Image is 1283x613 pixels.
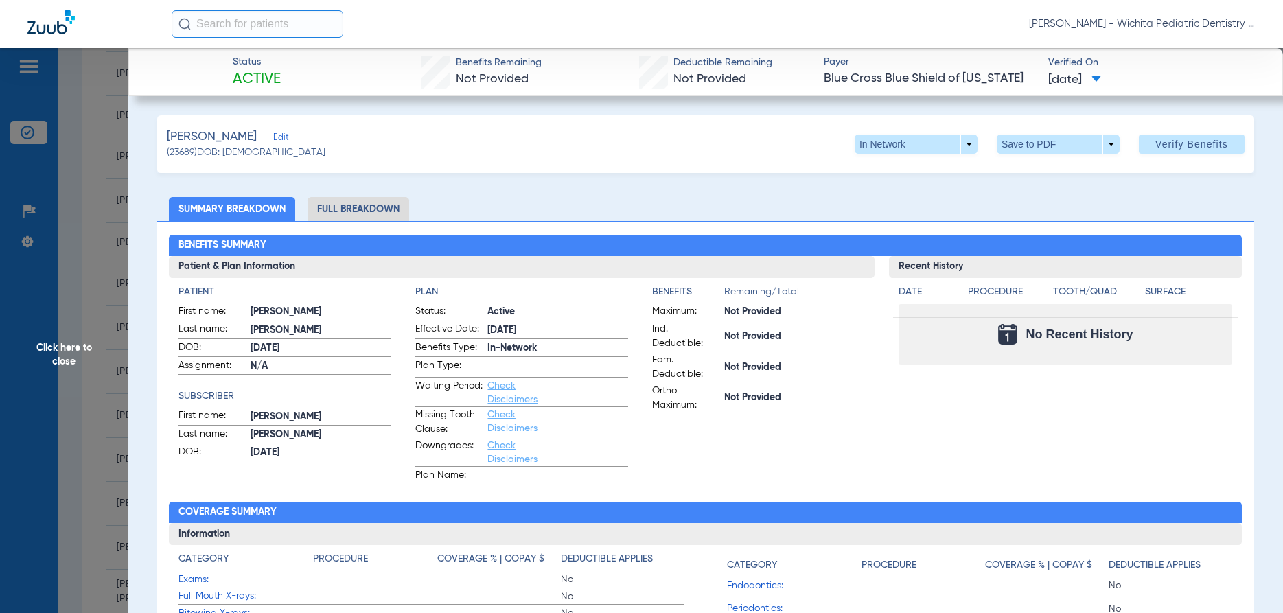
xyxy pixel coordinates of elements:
[178,552,313,571] app-breakdown-title: Category
[985,552,1109,577] app-breakdown-title: Coverage % | Copay $
[415,285,628,299] h4: Plan
[251,446,391,460] span: [DATE]
[1048,56,1260,70] span: Verified On
[1029,17,1256,31] span: [PERSON_NAME] - Wichita Pediatric Dentistry [GEOGRAPHIC_DATA]
[652,384,719,413] span: Ortho Maximum:
[167,146,325,160] span: (23689) DOB: [DEMOGRAPHIC_DATA]
[727,558,777,572] h4: Category
[985,558,1092,572] h4: Coverage % | Copay $
[487,410,538,433] a: Check Disclaimers
[178,408,246,425] span: First name:
[233,55,281,69] span: Status
[724,329,865,344] span: Not Provided
[889,256,1242,278] h3: Recent History
[1145,285,1232,304] app-breakdown-title: Surface
[308,197,409,221] li: Full Breakdown
[251,359,391,373] span: N/A
[652,322,719,351] span: Ind. Deductible:
[652,304,719,321] span: Maximum:
[415,340,483,357] span: Benefits Type:
[968,285,1048,299] h4: Procedure
[487,441,538,464] a: Check Disclaimers
[487,341,628,356] span: In-Network
[652,285,724,299] h4: Benefits
[178,572,313,587] span: Exams:
[727,579,862,593] span: Endodontics:
[673,56,772,70] span: Deductible Remaining
[1053,285,1140,299] h4: Tooth/Quad
[456,56,542,70] span: Benefits Remaining
[998,324,1017,345] img: Calendar
[1145,285,1232,299] h4: Surface
[487,305,628,319] span: Active
[899,285,956,299] h4: Date
[727,552,862,577] app-breakdown-title: Category
[415,408,483,437] span: Missing Tooth Clause:
[724,360,865,375] span: Not Provided
[487,323,628,338] span: [DATE]
[415,304,483,321] span: Status:
[167,128,257,146] span: [PERSON_NAME]
[1048,71,1101,89] span: [DATE]
[824,70,1036,87] span: Blue Cross Blue Shield of [US_STATE]
[415,322,483,338] span: Effective Date:
[178,340,246,357] span: DOB:
[27,10,75,34] img: Zuub Logo
[437,552,544,566] h4: Coverage % | Copay $
[1026,327,1133,341] span: No Recent History
[724,305,865,319] span: Not Provided
[169,523,1242,545] h3: Information
[561,572,684,586] span: No
[313,552,368,566] h4: Procedure
[169,256,875,278] h3: Patient & Plan Information
[724,285,865,304] span: Remaining/Total
[178,589,313,603] span: Full Mouth X-rays:
[652,285,724,304] app-breakdown-title: Benefits
[251,428,391,442] span: [PERSON_NAME]
[251,323,391,338] span: [PERSON_NAME]
[561,590,684,603] span: No
[178,389,391,404] h4: Subscriber
[251,410,391,424] span: [PERSON_NAME]
[169,235,1242,257] h2: Benefits Summary
[899,285,956,304] app-breakdown-title: Date
[178,427,246,443] span: Last name:
[178,322,246,338] span: Last name:
[487,381,538,404] a: Check Disclaimers
[1053,285,1140,304] app-breakdown-title: Tooth/Quad
[178,285,391,299] h4: Patient
[997,135,1120,154] button: Save to PDF
[178,358,246,375] span: Assignment:
[178,18,191,30] img: Search Icon
[233,70,281,89] span: Active
[561,552,684,571] app-breakdown-title: Deductible Applies
[862,558,916,572] h4: Procedure
[415,468,483,487] span: Plan Name:
[169,502,1242,524] h2: Coverage Summary
[273,132,286,146] span: Edit
[178,445,246,461] span: DOB:
[652,353,719,382] span: Fam. Deductible:
[561,552,653,566] h4: Deductible Applies
[169,197,295,221] li: Summary Breakdown
[673,73,746,85] span: Not Provided
[172,10,343,38] input: Search for patients
[1109,558,1201,572] h4: Deductible Applies
[824,55,1036,69] span: Payer
[1139,135,1245,154] button: Verify Benefits
[1109,552,1232,577] app-breakdown-title: Deductible Applies
[251,305,391,319] span: [PERSON_NAME]
[313,552,437,571] app-breakdown-title: Procedure
[862,552,985,577] app-breakdown-title: Procedure
[456,73,529,85] span: Not Provided
[178,304,246,321] span: First name:
[415,358,483,377] span: Plan Type:
[855,135,978,154] button: In Network
[415,379,483,406] span: Waiting Period:
[724,391,865,405] span: Not Provided
[1155,139,1228,150] span: Verify Benefits
[251,341,391,356] span: [DATE]
[1214,547,1283,613] div: Chat Widget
